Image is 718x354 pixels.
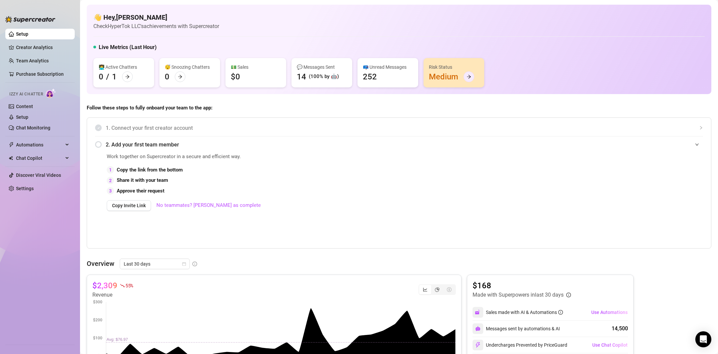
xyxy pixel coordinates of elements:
button: Copy Invite Link [107,200,151,211]
strong: Share it with your team [117,177,168,183]
article: $168 [473,280,571,291]
div: 1 [112,71,117,82]
a: Team Analytics [16,58,49,63]
span: line-chart [423,287,428,292]
a: Purchase Subscription [16,69,69,79]
span: thunderbolt [9,142,14,147]
div: 3 [107,187,114,195]
article: $2,309 [92,280,117,291]
h4: 👋 Hey, [PERSON_NAME] [93,13,219,22]
div: 14 [297,71,306,82]
span: calendar [182,262,186,266]
div: 1 [107,166,114,173]
a: Discover Viral Videos [16,172,61,178]
span: Work together on Supercreator in a secure and efficient way. [107,153,553,161]
div: Messages sent by automations & AI [473,323,560,334]
span: Use Chat Copilot [592,342,628,348]
strong: Copy the link from the bottom [117,167,183,173]
span: 2. Add your first team member [106,140,703,149]
div: Open Intercom Messenger [695,331,711,347]
span: Automations [16,139,63,150]
img: AI Chatter [46,88,56,98]
a: Settings [16,186,34,191]
div: segmented control [419,284,456,295]
span: info-circle [566,293,571,297]
span: expanded [695,142,699,146]
span: Use Automations [591,310,628,315]
div: $0 [231,71,240,82]
article: Overview [87,259,114,269]
a: Content [16,104,33,109]
a: Setup [16,114,28,120]
span: Last 30 days [124,259,186,269]
div: 😴 Snoozing Chatters [165,63,215,71]
span: 1. Connect your first creator account [106,124,703,132]
article: Revenue [92,291,133,299]
iframe: Adding Team Members [570,153,703,238]
strong: Follow these steps to fully onboard your team to the app: [87,105,212,111]
span: info-circle [192,262,197,266]
div: 2. Add your first team member [95,136,703,153]
span: Chat Copilot [16,153,63,163]
img: logo-BBDzfeDw.svg [5,16,55,23]
div: 14,500 [612,325,628,333]
img: Chat Copilot [9,156,13,160]
div: (100% by 🤖) [309,73,339,81]
a: Creator Analytics [16,42,69,53]
div: 2 [107,177,114,184]
span: arrow-right [125,74,130,79]
img: svg%3e [475,342,481,348]
div: 0 [99,71,103,82]
span: arrow-right [467,74,471,79]
div: Undercharges Prevented by PriceGuard [473,340,567,350]
div: 0 [165,71,169,82]
span: collapsed [699,126,703,130]
strong: Approve their request [117,188,164,194]
span: pie-chart [435,287,440,292]
span: arrow-right [178,74,182,79]
div: 252 [363,71,377,82]
a: Chat Monitoring [16,125,50,130]
div: Sales made with AI & Automations [486,309,563,316]
span: fall [120,283,125,288]
div: Risk Status [429,63,479,71]
h5: Live Metrics (Last Hour) [99,43,157,51]
div: 💬 Messages Sent [297,63,347,71]
div: 💵 Sales [231,63,281,71]
img: svg%3e [475,326,481,331]
div: 👩‍💻 Active Chatters [99,63,149,71]
span: info-circle [558,310,563,315]
img: svg%3e [475,309,481,315]
a: No teammates? [PERSON_NAME] as complete [156,202,261,210]
a: Setup [16,31,28,37]
div: 📪 Unread Messages [363,63,413,71]
div: 1. Connect your first creator account [95,120,703,136]
span: dollar-circle [447,287,452,292]
span: Izzy AI Chatter [9,91,43,97]
span: 55 % [125,282,133,289]
article: Made with Superpowers in last 30 days [473,291,564,299]
button: Use Automations [591,307,628,318]
button: Use Chat Copilot [592,340,628,350]
span: Copy Invite Link [112,203,146,208]
article: Check HyperTok LLC's achievements with Supercreator [93,22,219,30]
